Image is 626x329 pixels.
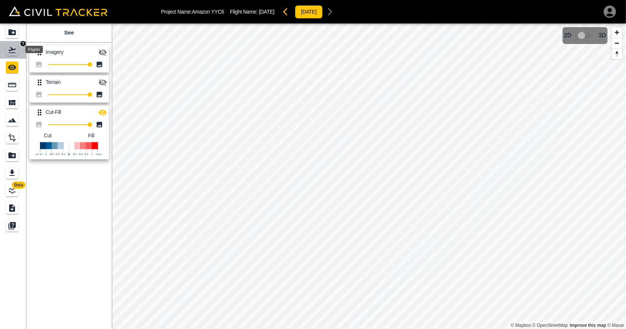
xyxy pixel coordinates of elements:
button: Reset bearing to north [612,48,622,59]
span: [DATE] [259,9,274,15]
p: Project Name: Amazon YYC6 [161,9,224,15]
button: Zoom out [612,38,622,48]
button: [DATE] [295,5,323,19]
button: Zoom in [612,27,622,38]
span: 2D [564,32,571,39]
canvas: Map [112,23,626,329]
div: Flights [25,46,43,53]
span: 3D model not uploaded yet [575,29,596,42]
img: Civil Tracker [9,6,107,16]
p: Flight Name: [230,9,274,15]
a: OpenStreetMap [532,323,568,328]
a: Maxar [607,323,624,328]
span: 3D [599,32,606,39]
a: Map feedback [570,323,606,328]
a: Mapbox [511,323,531,328]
